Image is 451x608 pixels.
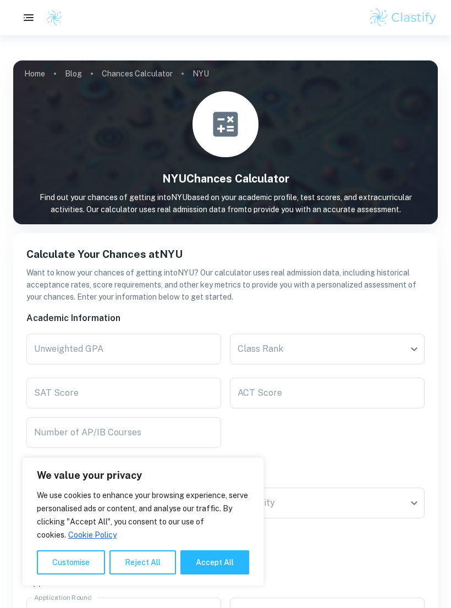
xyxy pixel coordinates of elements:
[46,9,63,26] img: Clastify logo
[40,9,63,26] a: Clastify logo
[37,550,105,574] button: Customise
[34,593,91,602] label: Application Round
[26,312,425,325] h6: Academic Information
[368,7,438,29] img: Clastify logo
[109,550,176,574] button: Reject All
[13,191,438,215] p: Find out your chances of getting into NYU based on your academic profile, test scores, and extrac...
[24,66,45,81] a: Home
[65,66,82,81] a: Blog
[26,246,425,262] h5: Calculate Your Chances at NYU
[102,66,173,81] a: Chances Calculator
[37,469,249,482] p: We value your privacy
[37,489,249,541] p: We use cookies to enhance your browsing experience, serve personalised ads or content, and analys...
[68,530,117,540] a: Cookie Policy
[26,267,425,303] p: Want to know your chances of getting into NYU ? Our calculator uses real admission data, includin...
[13,170,438,187] h1: NYU Chances Calculator
[22,457,264,586] div: We value your privacy
[180,550,249,574] button: Accept All
[193,68,209,80] p: NYU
